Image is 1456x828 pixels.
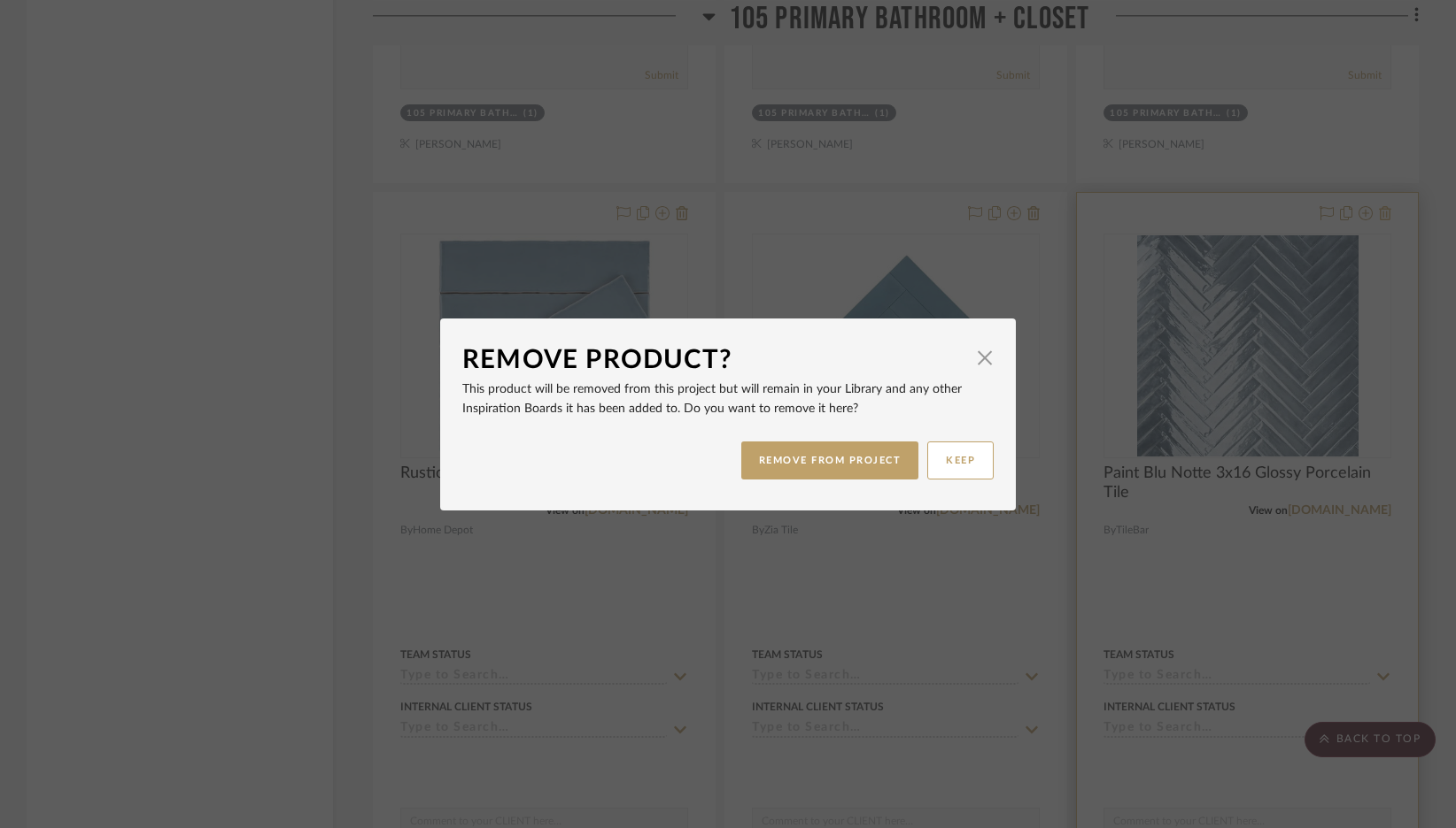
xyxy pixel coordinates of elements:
[967,341,1003,376] button: Close
[462,341,994,379] dialog-header: Remove Product?
[927,441,994,479] button: KEEP
[741,441,919,479] button: REMOVE FROM PROJECT
[462,341,967,379] div: Remove Product?
[462,379,994,418] p: This product will be removed from this project but will remain in your Library and any other Insp...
